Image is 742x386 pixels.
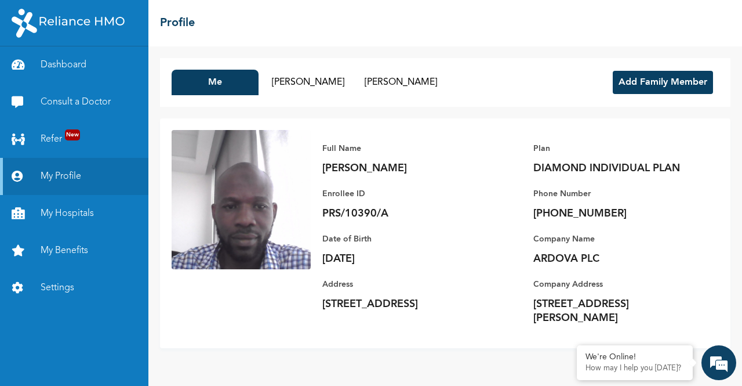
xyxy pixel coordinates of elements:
span: Conversation [6,345,114,353]
p: Full Name [322,142,485,156]
span: Will there be anything else you would like me to help you with? [23,98,187,124]
p: PRS/10390/A [322,207,485,221]
h2: Profile [160,15,195,32]
p: [DATE] [322,252,485,266]
div: 3:20 AM [15,131,195,268]
button: Add Family Member [613,71,713,94]
p: Plan [533,142,696,156]
p: [STREET_ADDRESS] [322,297,485,311]
p: How may I help you today? [585,364,684,373]
div: Your chat session has ended. If you wish to continue the conversation from where you left, [26,251,201,319]
div: We're Online! [585,352,684,362]
span: New [65,129,80,140]
span: Hi! I noticed you have been away for a while which is understandable. I will be temporarily resol... [23,135,187,263]
button: Me [172,70,259,95]
a: click here. [102,277,139,287]
p: Company Address [533,277,696,291]
p: Date of Birth [322,232,485,246]
div: 3:12 AM [15,93,195,128]
p: [PHONE_NUMBER] [533,207,696,221]
p: Company Name [533,232,696,246]
p: DIAMOND INDIVIDUAL PLAN [533,161,696,175]
p: [PERSON_NAME] [322,161,485,175]
div: Navigation go back [13,64,30,81]
p: Enrollee ID [322,187,485,201]
p: [STREET_ADDRESS][PERSON_NAME] [533,297,696,325]
div: Aliyat [78,65,212,81]
img: RelianceHMO's Logo [12,9,125,38]
button: [PERSON_NAME] [357,70,444,95]
p: Phone Number [533,187,696,201]
div: Minimize live chat window [190,6,218,34]
button: [PERSON_NAME] [264,70,351,95]
a: Email this transcript [71,305,156,315]
div: FAQs [114,324,221,361]
p: Address [322,277,485,291]
p: ARDOVA PLC [533,252,696,266]
img: Enrollee [172,130,311,269]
